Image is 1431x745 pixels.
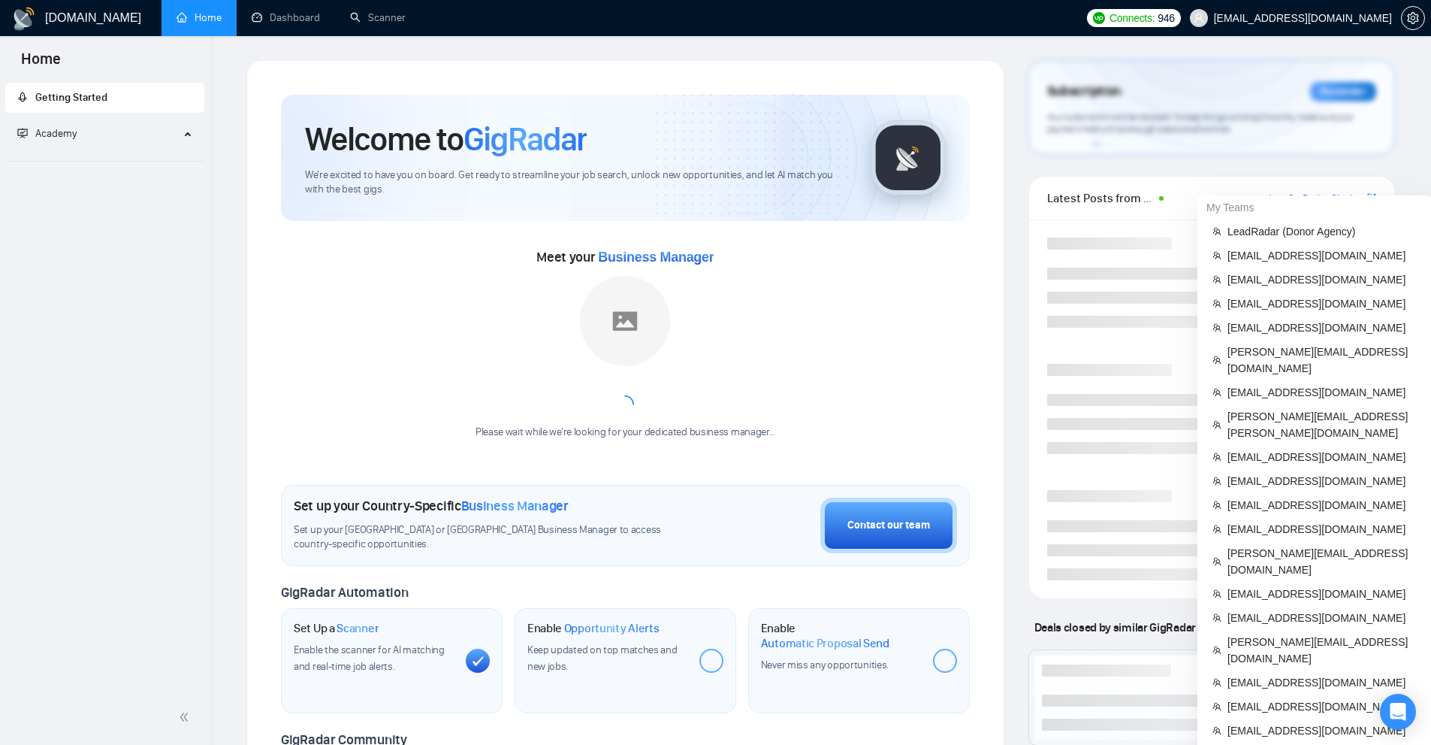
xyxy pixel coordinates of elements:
span: Opportunity Alerts [564,621,660,636]
span: team [1212,251,1221,260]
span: [EMAIL_ADDRESS][DOMAIN_NAME] [1227,698,1416,715]
span: [EMAIL_ADDRESS][DOMAIN_NAME] [1227,247,1416,264]
span: team [1212,323,1221,332]
span: 946 [1158,10,1174,26]
span: Automatic Proposal Send [761,636,889,651]
h1: Enable [761,621,921,650]
h1: Welcome to [305,119,587,159]
li: Academy Homepage [5,155,204,165]
a: setting [1401,12,1425,24]
span: [EMAIL_ADDRESS][DOMAIN_NAME] [1227,295,1416,312]
span: team [1212,589,1221,598]
span: team [1212,678,1221,687]
img: gigradar-logo.png [871,120,946,195]
div: Open Intercom Messenger [1380,694,1416,730]
span: team [1212,702,1221,711]
span: Latest Posts from the GigRadar Community [1047,189,1155,207]
a: export [1367,191,1376,205]
span: [PERSON_NAME][EMAIL_ADDRESS][PERSON_NAME][DOMAIN_NAME] [1227,408,1416,441]
span: [EMAIL_ADDRESS][DOMAIN_NAME] [1227,610,1416,626]
img: placeholder.png [580,276,670,366]
span: Academy [35,127,77,140]
span: Home [9,48,73,80]
span: team [1212,453,1221,462]
span: Set up your [GEOGRAPHIC_DATA] or [GEOGRAPHIC_DATA] Business Manager to access country-specific op... [294,523,692,552]
span: loading [614,393,636,416]
span: team [1212,613,1221,622]
span: team [1212,299,1221,308]
span: team [1212,501,1221,510]
span: Meet your [536,249,714,265]
span: fund-projection-screen [17,128,28,138]
img: logo [12,7,36,31]
span: Your subscription will be renewed. To keep things running smoothly, make sure your payment method... [1047,111,1354,135]
span: Connects: [1109,10,1155,26]
span: [PERSON_NAME][EMAIL_ADDRESS][DOMAIN_NAME] [1227,344,1416,377]
span: team [1212,420,1221,429]
span: user [1194,13,1204,23]
span: Getting Started [35,91,107,104]
span: double-left [179,710,194,725]
span: team [1212,275,1221,284]
span: GigRadar [463,119,587,159]
a: Join GigRadar Slack Community [1266,191,1364,207]
span: Never miss any opportunities. [761,659,889,671]
img: upwork-logo.png [1093,12,1105,24]
span: rocket [17,92,28,102]
li: Getting Started [5,83,204,113]
span: setting [1402,12,1424,24]
span: [PERSON_NAME][EMAIL_ADDRESS][DOMAIN_NAME] [1227,545,1416,578]
span: Enable the scanner for AI matching and real-time job alerts. [294,644,445,673]
span: Scanner [337,621,379,636]
button: Contact our team [820,498,957,553]
span: [EMAIL_ADDRESS][DOMAIN_NAME] [1227,722,1416,739]
span: team [1212,646,1221,655]
span: Business Manager [598,250,714,265]
span: We're excited to have you on board. Get ready to streamline your job search, unlock new opportuni... [305,168,847,197]
span: Business Manager [461,498,569,514]
span: Academy [17,127,77,140]
span: Subscription [1047,79,1122,104]
span: [EMAIL_ADDRESS][DOMAIN_NAME] [1227,320,1416,336]
span: [PERSON_NAME][EMAIL_ADDRESS][DOMAIN_NAME] [1227,634,1416,667]
span: team [1212,227,1221,236]
span: team [1212,557,1221,566]
a: dashboardDashboard [252,11,320,24]
h1: Set up your Country-Specific [294,498,569,514]
span: export [1367,192,1376,204]
span: Keep updated on top matches and new jobs. [527,644,678,673]
h1: Set Up a [294,621,379,636]
div: Please wait while we're looking for your dedicated business manager... [466,425,784,440]
a: homeHome [177,11,222,24]
span: team [1212,477,1221,486]
div: Reminder [1310,82,1376,101]
span: [EMAIL_ADDRESS][DOMAIN_NAME] [1227,384,1416,401]
button: setting [1401,6,1425,30]
span: [EMAIL_ADDRESS][DOMAIN_NAME] [1227,521,1416,538]
span: [EMAIL_ADDRESS][DOMAIN_NAME] [1227,497,1416,513]
span: GigRadar Automation [281,584,408,601]
span: [EMAIL_ADDRESS][DOMAIN_NAME] [1227,674,1416,691]
span: team [1212,726,1221,735]
a: searchScanner [350,11,406,24]
div: My Teams [1197,195,1431,220]
span: [EMAIL_ADDRESS][DOMAIN_NAME] [1227,586,1416,602]
span: [EMAIL_ADDRESS][DOMAIN_NAME] [1227,449,1416,465]
span: [EMAIL_ADDRESS][DOMAIN_NAME] [1227,271,1416,288]
span: Deals closed by similar GigRadar users [1028,614,1232,641]
h1: Enable [527,621,660,636]
span: team [1212,356,1221,365]
span: LeadRadar (Donor Agency) [1227,223,1416,240]
div: Contact our team [847,517,930,534]
span: team [1212,525,1221,534]
span: [EMAIL_ADDRESS][DOMAIN_NAME] [1227,473,1416,489]
span: team [1212,388,1221,397]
